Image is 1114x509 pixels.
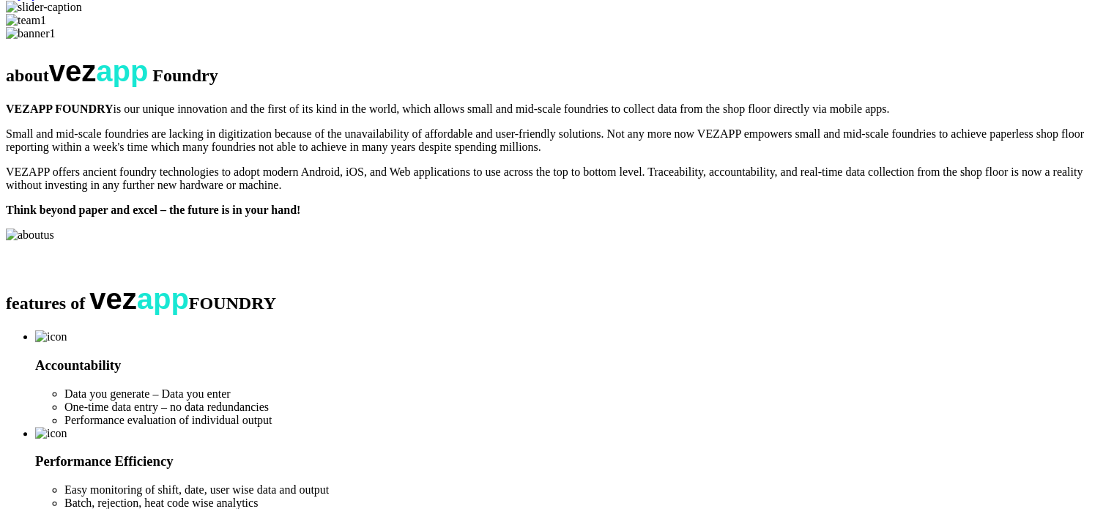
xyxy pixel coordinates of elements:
h2: about [6,55,1108,88]
img: team1 [6,14,46,27]
b: Think beyond paper and excel – the future is in your hand! [6,204,300,216]
h3: Performance Efficiency [35,453,1108,469]
span: vez [49,55,97,87]
li: Performance evaluation of individual output [64,414,1108,427]
span: vez [89,283,137,315]
img: slider-caption [6,1,82,14]
p: VEZAPP offers ancient foundry technologies to adopt modern Android, iOS, and Web applications to ... [6,166,1108,192]
li: One-time data entry – no data redundancies [64,401,1108,414]
img: icon [35,427,67,440]
p: Small and mid-scale foundries are lacking in digitization because of the unavailability of afford... [6,127,1108,154]
span: Foundry [152,66,218,85]
p: is our unique innovation and the first of its kind in the world, which allows small and mid-scale... [6,103,1108,116]
span: app [137,283,189,315]
h2: features of [6,283,1108,316]
li: Data you generate – Data you enter [64,387,1108,401]
img: banner1 [6,27,56,40]
img: aboutus [6,229,54,242]
span: FOUNDRY [85,294,276,313]
b: VEZAPP FOUNDRY [6,103,114,115]
h3: Accountability [35,357,1108,374]
span: app [96,55,148,87]
img: icon [35,330,67,343]
li: Easy monitoring of shift, date, user wise data and output [64,483,1108,497]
